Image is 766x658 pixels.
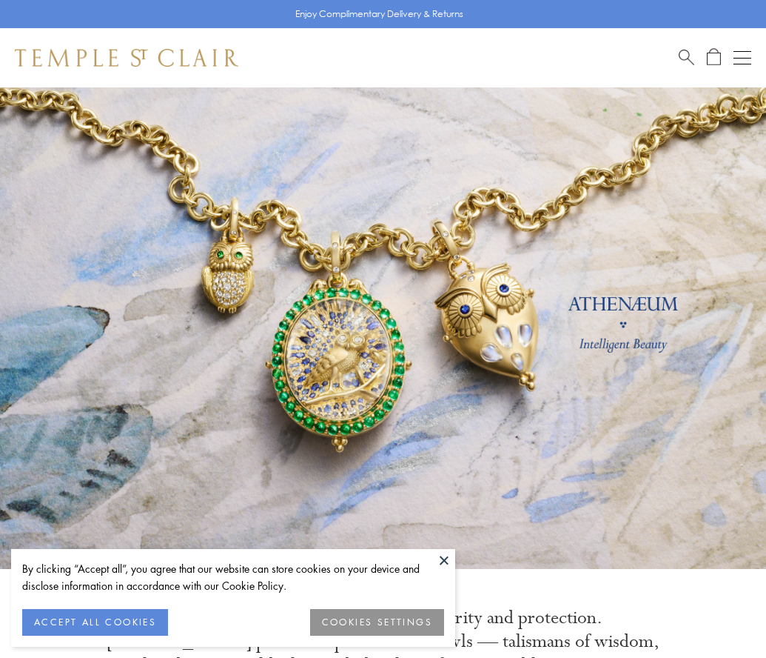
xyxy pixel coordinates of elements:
[22,609,168,636] button: ACCEPT ALL COOKIES
[22,560,444,594] div: By clicking “Accept all”, you agree that our website can store cookies on your device and disclos...
[15,49,238,67] img: Temple St. Clair
[310,609,444,636] button: COOKIES SETTINGS
[707,48,721,67] a: Open Shopping Bag
[733,49,751,67] button: Open navigation
[679,48,694,67] a: Search
[295,7,463,21] p: Enjoy Complimentary Delivery & Returns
